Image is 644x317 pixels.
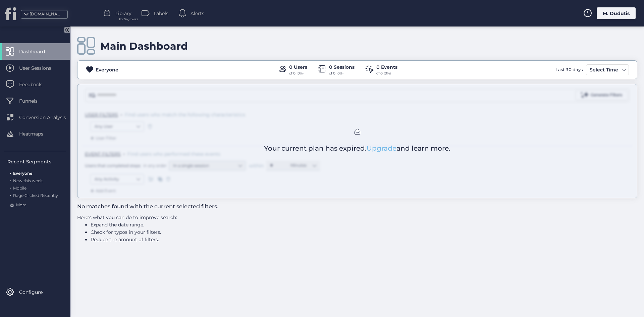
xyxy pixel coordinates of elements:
[30,11,63,17] div: [DOMAIN_NAME]
[119,17,138,21] span: For Segments
[264,143,450,154] span: Your current plan has expired. and learn more.
[13,171,32,176] span: Everyone
[191,10,204,17] span: Alerts
[19,48,55,55] span: Dashboard
[10,177,11,183] span: .
[19,130,53,138] span: Heatmaps
[10,184,11,191] span: .
[597,7,636,19] div: M. Dudutis
[16,202,31,208] span: More ...
[19,114,76,121] span: Conversion Analysis
[7,158,66,165] div: Recent Segments
[19,97,48,105] span: Funnels
[19,64,61,72] span: User Sessions
[13,186,26,191] span: Mobile
[115,10,131,17] span: Library
[19,288,53,296] span: Configure
[13,178,43,183] span: New this week
[19,81,52,88] span: Feedback
[154,10,168,17] span: Labels
[13,193,58,198] span: Rage Clicked Recently
[10,169,11,176] span: .
[367,144,396,152] a: Upgrade
[10,192,11,198] span: .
